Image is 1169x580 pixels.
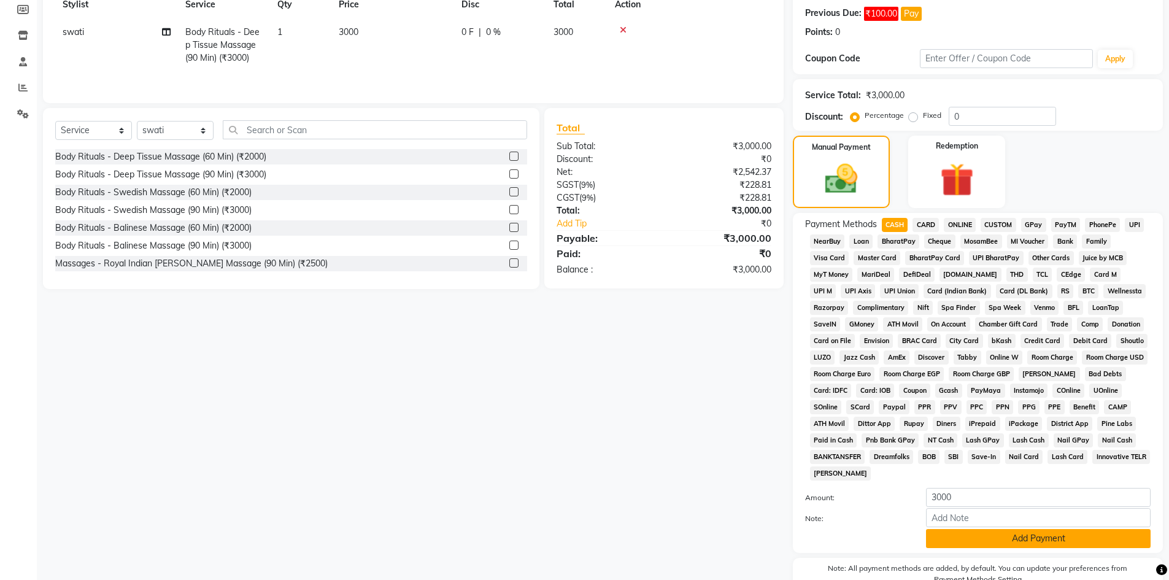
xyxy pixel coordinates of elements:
span: Coupon [899,384,930,398]
div: Previous Due: [805,7,862,21]
span: 1 [277,26,282,37]
span: BFL [1063,301,1083,315]
div: Paid: [547,246,664,261]
span: Family [1082,234,1111,249]
label: Redemption [936,141,978,152]
span: SaveIN [810,317,841,331]
span: Paid in Cash [810,433,857,447]
span: | [479,26,481,39]
span: 0 % [486,26,501,39]
span: Room Charge USD [1082,350,1148,365]
span: Pine Labs [1097,417,1136,431]
div: ₹228.81 [664,179,781,191]
input: Search or Scan [223,120,527,139]
span: Card (DL Bank) [996,284,1052,298]
div: ₹0 [664,153,781,166]
div: Discount: [547,153,664,166]
div: Total: [547,204,664,217]
span: Venmo [1030,301,1059,315]
span: Spa Finder [938,301,980,315]
span: Room Charge EGP [879,367,944,381]
span: COnline [1052,384,1084,398]
span: [PERSON_NAME] [1019,367,1080,381]
span: Room Charge GBP [949,367,1014,381]
div: ( ) [547,191,664,204]
div: Service Total: [805,89,861,102]
span: [DOMAIN_NAME] [939,268,1001,282]
div: Body Rituals - Balinese Massage (90 Min) (₹3000) [55,239,252,252]
div: Discount: [805,110,843,123]
span: Lash Card [1047,450,1087,464]
span: Rupay [900,417,928,431]
span: Visa Card [810,251,849,265]
span: Card on File [810,334,855,348]
span: Other Cards [1028,251,1074,265]
label: Amount: [796,492,917,503]
span: BharatPay Card [905,251,964,265]
span: CGST [557,192,579,203]
input: Enter Offer / Coupon Code [920,49,1093,68]
span: Diners [933,417,960,431]
div: Balance : [547,263,664,276]
button: Pay [901,7,922,21]
span: PhonePe [1085,218,1120,232]
a: Add Tip [547,217,683,230]
span: GMoney [845,317,878,331]
span: NearBuy [810,234,845,249]
span: PPC [966,400,987,414]
span: BTC [1078,284,1098,298]
span: BharatPay [878,234,919,249]
span: CUSTOM [981,218,1016,232]
span: [PERSON_NAME] [810,466,871,481]
span: SBI [944,450,963,464]
span: ₹100.00 [864,7,898,21]
span: CAMP [1104,400,1131,414]
div: Body Rituals - Swedish Massage (90 Min) (₹3000) [55,204,252,217]
span: Credit Card [1020,334,1065,348]
span: Wellnessta [1103,284,1146,298]
button: Apply [1098,50,1133,68]
div: ( ) [547,179,664,191]
span: LoanTap [1088,301,1123,315]
span: UPI BharatPay [969,251,1024,265]
div: ₹2,542.37 [664,166,781,179]
div: ₹3,000.00 [664,263,781,276]
span: Nail Cash [1098,433,1136,447]
div: Body Rituals - Balinese Massage (60 Min) (₹2000) [55,222,252,234]
span: DefiDeal [899,268,935,282]
span: BANKTANSFER [810,450,865,464]
span: Online W [986,350,1023,365]
span: Gcash [935,384,962,398]
span: 9% [582,193,593,203]
span: MI Voucher [1007,234,1049,249]
span: Comp [1077,317,1103,331]
div: 0 [835,26,840,39]
span: Envision [860,334,893,348]
span: Trade [1047,317,1073,331]
span: Room Charge Euro [810,367,875,381]
div: ₹3,000.00 [664,231,781,246]
span: UPI Union [880,284,919,298]
span: BOB [918,450,939,464]
span: MyT Money [810,268,853,282]
span: Jazz Cash [839,350,879,365]
span: UPI M [810,284,836,298]
span: Juice by MCB [1079,251,1127,265]
div: Body Rituals - Deep Tissue Massage (90 Min) (₹3000) [55,168,266,181]
div: ₹3,000.00 [866,89,905,102]
span: Discover [914,350,949,365]
img: _gift.svg [930,159,984,201]
div: ₹228.81 [664,191,781,204]
span: Master Card [854,251,900,265]
span: iPackage [1005,417,1043,431]
div: ₹3,000.00 [664,140,781,153]
span: Cheque [924,234,955,249]
span: SGST [557,179,579,190]
span: ATH Movil [883,317,922,331]
img: _cash.svg [815,160,868,198]
span: PayTM [1051,218,1081,232]
span: Innovative TELR [1092,450,1150,464]
span: Loan [849,234,873,249]
label: Percentage [865,110,904,121]
span: 9% [581,180,593,190]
